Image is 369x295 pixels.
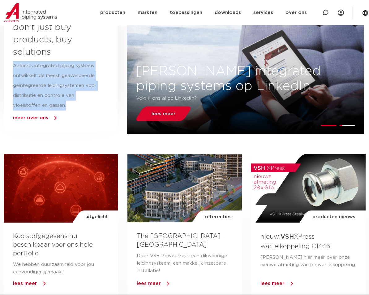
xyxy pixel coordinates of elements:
[13,21,97,59] h3: don’t just buy products, buy solutions
[205,210,232,223] span: referenties
[13,281,37,286] a: lees meer
[13,61,97,111] p: Aalberts integrated piping systems ontwikkelt de meest geavanceerde geïntegreerde leidingsystemen...
[135,106,193,121] a: lees meer
[320,125,337,126] li: Page dot 1
[260,254,356,269] p: [PERSON_NAME] hier meer over onze nieuwe afmeting van de wartelkoppeling.
[260,234,330,249] a: nieuw:VSHXPress wartelkoppeling C1446
[13,261,109,276] p: We hebben duurzaamheid voor jou eenvoudiger gemaakt.
[312,210,355,223] span: producten nieuws
[127,64,364,93] h3: [PERSON_NAME] integrated piping systems op LinkedIn
[281,234,294,240] strong: VSH
[260,281,285,286] a: lees meer
[85,210,108,223] span: uitgelicht
[339,125,355,126] li: Page dot 2
[13,115,48,120] a: meer over ons
[137,252,233,275] p: Door VSH PowerPress, een dikwandige leidingsysteem, een makkelijk inzetbare installatie!
[137,281,161,286] a: lees meer
[137,233,225,248] a: The [GEOGRAPHIC_DATA] – [GEOGRAPHIC_DATA]
[136,93,318,103] p: Volg jij ons al op LinkedIn?
[13,233,93,257] a: Koolstofgegevens nu beschikbaar voor ons hele portfolio
[152,111,176,116] span: lees meer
